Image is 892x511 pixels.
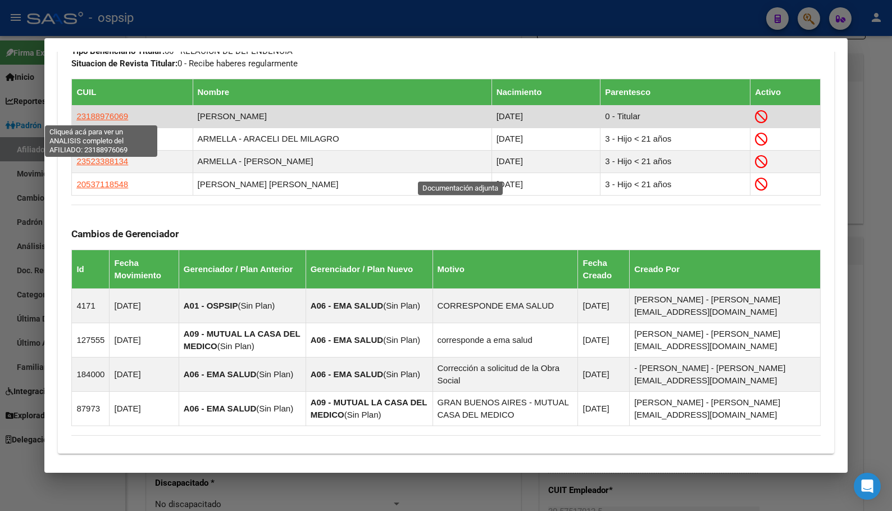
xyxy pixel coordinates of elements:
[311,301,383,310] strong: A06 - EMA SALUD
[76,111,128,121] span: 23188976069
[491,128,600,150] td: [DATE]
[578,392,630,426] td: [DATE]
[491,173,600,196] td: [DATE]
[184,369,256,379] strong: A06 - EMA SALUD
[433,289,578,323] td: CORRESPONDE EMA SALUD
[578,289,630,323] td: [DATE]
[311,335,383,345] strong: A06 - EMA SALUD
[220,341,252,351] span: Sin Plan
[306,358,433,392] td: ( )
[193,79,491,105] th: Nombre
[491,79,600,105] th: Nacimiento
[600,105,750,128] td: 0 - Titular
[76,134,128,143] span: 27523388148
[71,58,178,69] strong: Situacion de Revista Titular:
[306,250,433,289] th: Gerenciador / Plan Nuevo
[630,392,820,426] td: [PERSON_NAME] - [PERSON_NAME][EMAIL_ADDRESS][DOMAIN_NAME]
[600,150,750,173] td: 3 - Hijo < 21 años
[71,46,293,56] span: 00 - RELACION DE DEPENDENCIA
[76,156,128,166] span: 23523388134
[578,323,630,358] td: [DATE]
[179,323,306,358] td: ( )
[386,335,417,345] span: Sin Plan
[491,150,600,173] td: [DATE]
[306,323,433,358] td: ( )
[193,105,491,128] td: [PERSON_NAME]
[433,323,578,358] td: corresponde a ema salud
[491,105,600,128] td: [DATE]
[630,250,820,289] th: Creado Por
[110,250,179,289] th: Fecha Movimiento
[179,392,306,426] td: ( )
[72,79,193,105] th: CUIL
[600,128,750,150] td: 3 - Hijo < 21 años
[110,289,179,323] td: [DATE]
[630,323,820,358] td: [PERSON_NAME] - [PERSON_NAME][EMAIL_ADDRESS][DOMAIN_NAME]
[72,289,110,323] td: 4171
[386,369,417,379] span: Sin Plan
[76,179,128,189] span: 20537118548
[71,46,165,56] strong: Tipo Beneficiario Titular:
[184,301,238,310] strong: A01 - OSPSIP
[179,358,306,392] td: ( )
[184,329,301,351] strong: A09 - MUTUAL LA CASA DEL MEDICO
[433,250,578,289] th: Motivo
[193,173,491,196] td: [PERSON_NAME] [PERSON_NAME]
[347,410,379,419] span: Sin Plan
[240,301,272,310] span: Sin Plan
[72,250,110,289] th: Id
[750,79,820,105] th: Activo
[306,392,433,426] td: ( )
[306,289,433,323] td: ( )
[259,404,290,413] span: Sin Plan
[854,473,881,500] div: Open Intercom Messenger
[578,358,630,392] td: [DATE]
[630,289,820,323] td: [PERSON_NAME] - [PERSON_NAME][EMAIL_ADDRESS][DOMAIN_NAME]
[259,369,290,379] span: Sin Plan
[110,323,179,358] td: [DATE]
[386,301,417,310] span: Sin Plan
[433,392,578,426] td: GRAN BUENOS AIRES - MUTUAL CASA DEL MEDICO
[600,173,750,196] td: 3 - Hijo < 21 años
[600,79,750,105] th: Parentesco
[72,392,110,426] td: 87973
[72,358,110,392] td: 184000
[179,250,306,289] th: Gerenciador / Plan Anterior
[630,358,820,392] td: - [PERSON_NAME] - [PERSON_NAME][EMAIL_ADDRESS][DOMAIN_NAME]
[578,250,630,289] th: Fecha Creado
[311,369,383,379] strong: A06 - EMA SALUD
[110,392,179,426] td: [DATE]
[184,404,256,413] strong: A06 - EMA SALUD
[110,358,179,392] td: [DATE]
[193,128,491,150] td: ARMELLA - ARACELI DEL MILAGRO
[71,228,820,240] h3: Cambios de Gerenciador
[71,58,298,69] span: 0 - Recibe haberes regularmente
[433,358,578,392] td: Corrección a solicitud de la Obra Social
[193,150,491,173] td: ARMELLA - [PERSON_NAME]
[179,289,306,323] td: ( )
[311,397,427,419] strong: A09 - MUTUAL LA CASA DEL MEDICO
[72,323,110,358] td: 127555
